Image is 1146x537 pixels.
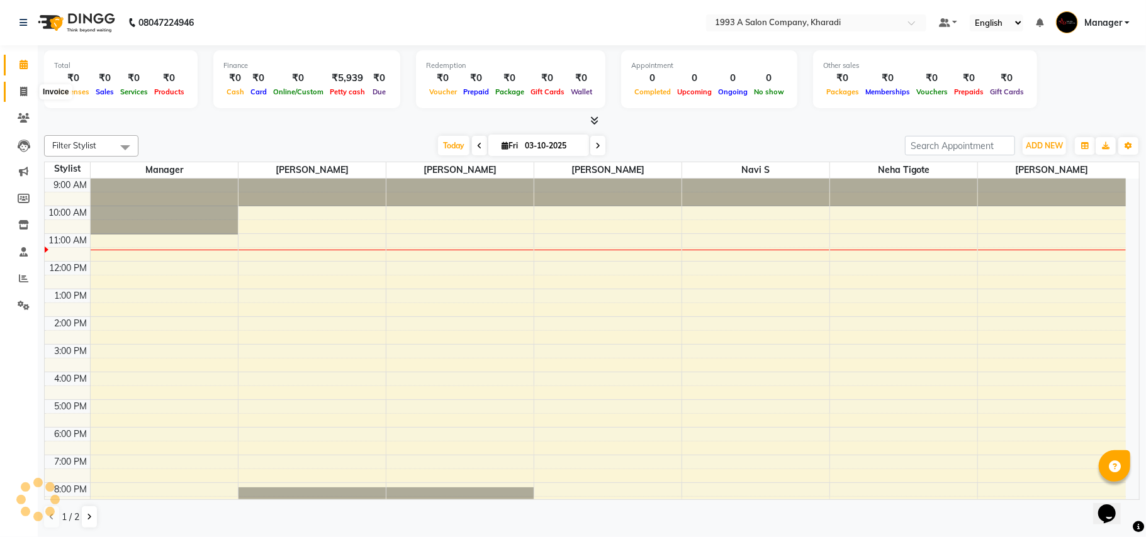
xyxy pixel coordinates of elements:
[631,87,674,96] span: Completed
[492,87,527,96] span: Package
[138,5,194,40] b: 08047224946
[223,60,390,71] div: Finance
[52,428,90,441] div: 6:00 PM
[327,71,368,86] div: ₹5,939
[1023,137,1066,155] button: ADD NEW
[492,71,527,86] div: ₹0
[247,71,270,86] div: ₹0
[52,483,90,496] div: 8:00 PM
[426,60,595,71] div: Redemption
[978,162,1126,178] span: [PERSON_NAME]
[52,372,90,385] div: 4:00 PM
[1093,487,1133,524] iframe: chat widget
[91,162,238,178] span: Manager
[715,71,751,86] div: 0
[93,87,117,96] span: Sales
[715,87,751,96] span: Ongoing
[987,87,1027,96] span: Gift Cards
[823,60,1027,71] div: Other sales
[913,87,951,96] span: Vouchers
[830,162,977,178] span: Neha Tigote
[40,85,72,100] div: Invoice
[52,400,90,413] div: 5:00 PM
[239,162,386,178] span: [PERSON_NAME]
[223,71,247,86] div: ₹0
[862,87,913,96] span: Memberships
[32,5,118,40] img: logo
[52,317,90,330] div: 2:00 PM
[951,71,987,86] div: ₹0
[682,162,829,178] span: Navi S
[498,141,521,150] span: Fri
[568,71,595,86] div: ₹0
[62,511,79,524] span: 1 / 2
[52,179,90,192] div: 9:00 AM
[93,71,117,86] div: ₹0
[913,71,951,86] div: ₹0
[1084,16,1122,30] span: Manager
[987,71,1027,86] div: ₹0
[674,87,715,96] span: Upcoming
[151,71,188,86] div: ₹0
[460,71,492,86] div: ₹0
[327,87,368,96] span: Petty cash
[386,162,534,178] span: [PERSON_NAME]
[527,87,568,96] span: Gift Cards
[438,136,469,155] span: Today
[47,206,90,219] div: 10:00 AM
[247,87,270,96] span: Card
[270,87,327,96] span: Online/Custom
[47,234,90,247] div: 11:00 AM
[674,71,715,86] div: 0
[52,455,90,468] div: 7:00 PM
[223,87,247,96] span: Cash
[631,71,674,86] div: 0
[117,71,151,86] div: ₹0
[1026,141,1063,150] span: ADD NEW
[521,136,584,155] input: 2025-10-03
[52,345,90,358] div: 3:00 PM
[54,71,93,86] div: ₹0
[117,87,151,96] span: Services
[751,71,787,86] div: 0
[568,87,595,96] span: Wallet
[823,87,862,96] span: Packages
[426,71,460,86] div: ₹0
[905,136,1015,155] input: Search Appointment
[951,87,987,96] span: Prepaids
[45,162,90,175] div: Stylist
[823,71,862,86] div: ₹0
[54,60,188,71] div: Total
[426,87,460,96] span: Voucher
[534,162,682,178] span: [PERSON_NAME]
[52,140,96,150] span: Filter Stylist
[527,71,568,86] div: ₹0
[368,71,390,86] div: ₹0
[151,87,188,96] span: Products
[270,71,327,86] div: ₹0
[631,60,787,71] div: Appointment
[1056,11,1078,33] img: Manager
[862,71,913,86] div: ₹0
[751,87,787,96] span: No show
[47,262,90,275] div: 12:00 PM
[460,87,492,96] span: Prepaid
[369,87,389,96] span: Due
[52,289,90,302] div: 1:00 PM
